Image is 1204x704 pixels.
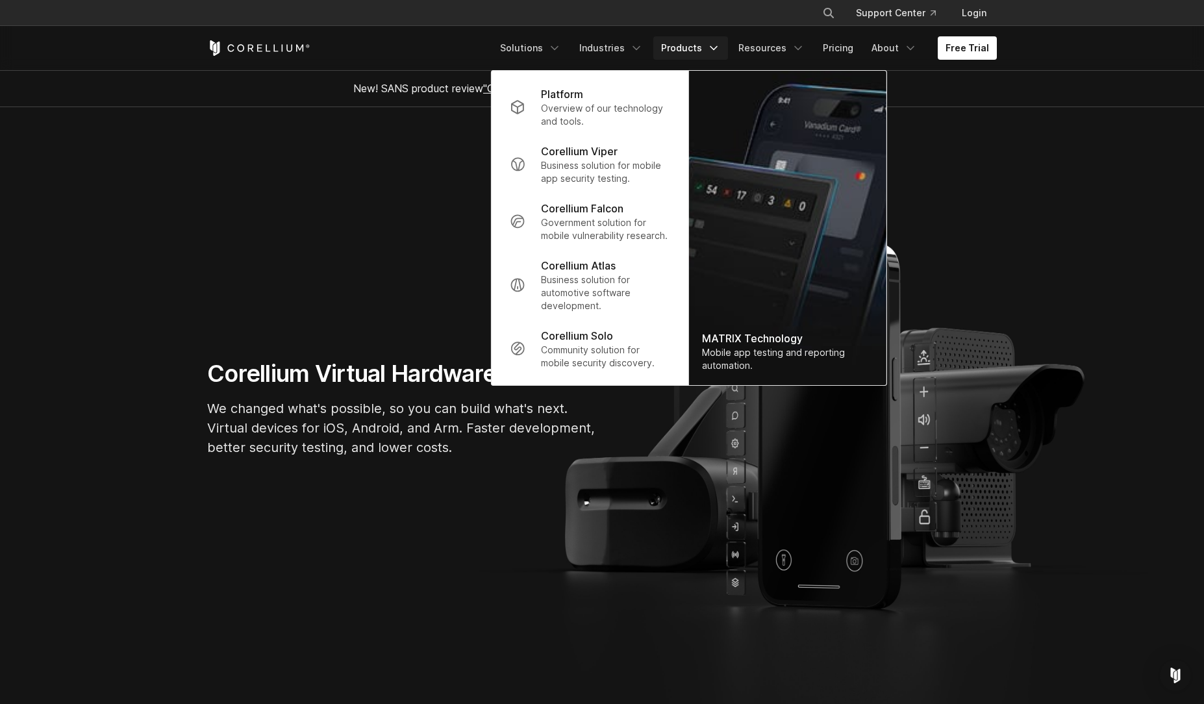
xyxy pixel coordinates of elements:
[492,36,569,60] a: Solutions
[541,201,623,216] p: Corellium Falcon
[541,159,670,185] p: Business solution for mobile app security testing.
[207,359,597,388] h1: Corellium Virtual Hardware
[689,71,886,385] img: Matrix_WebNav_1x
[815,36,861,60] a: Pricing
[541,258,616,273] p: Corellium Atlas
[689,71,886,385] a: MATRIX Technology Mobile app testing and reporting automation.
[571,36,651,60] a: Industries
[499,320,681,377] a: Corellium Solo Community solution for mobile security discovery.
[483,82,783,95] a: "Collaborative Mobile App Security Development and Analysis"
[817,1,840,25] button: Search
[499,250,681,320] a: Corellium Atlas Business solution for automotive software development.
[541,86,583,102] p: Platform
[541,273,670,312] p: Business solution for automotive software development.
[207,399,597,457] p: We changed what's possible, so you can build what's next. Virtual devices for iOS, Android, and A...
[541,328,613,344] p: Corellium Solo
[541,144,618,159] p: Corellium Viper
[353,82,851,95] span: New! SANS product review now available.
[702,346,873,372] div: Mobile app testing and reporting automation.
[499,193,681,250] a: Corellium Falcon Government solution for mobile vulnerability research.
[541,344,670,370] p: Community solution for mobile security discovery.
[653,36,728,60] a: Products
[541,216,670,242] p: Government solution for mobile vulnerability research.
[864,36,925,60] a: About
[951,1,997,25] a: Login
[492,36,997,60] div: Navigation Menu
[1160,660,1191,691] div: Open Intercom Messenger
[499,79,681,136] a: Platform Overview of our technology and tools.
[541,102,670,128] p: Overview of our technology and tools.
[731,36,812,60] a: Resources
[702,331,873,346] div: MATRIX Technology
[938,36,997,60] a: Free Trial
[807,1,997,25] div: Navigation Menu
[207,40,310,56] a: Corellium Home
[499,136,681,193] a: Corellium Viper Business solution for mobile app security testing.
[846,1,946,25] a: Support Center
